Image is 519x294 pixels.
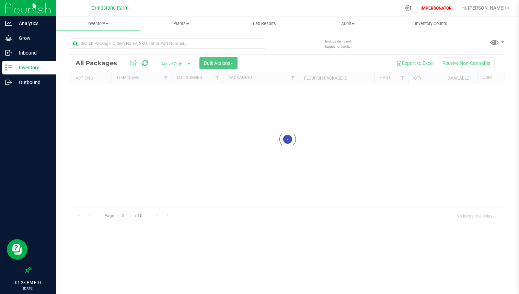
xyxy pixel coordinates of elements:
[91,5,129,11] span: Grindstone Farm
[5,79,12,86] inline-svg: Outbound
[3,286,53,291] p: [DATE]
[140,21,223,27] span: Plants
[12,78,53,86] p: Outbound
[12,19,53,27] p: Analytics
[5,35,12,42] inline-svg: Grow
[404,5,413,11] div: Manage settings
[3,280,53,286] p: 01:28 PM EDT
[5,64,12,71] inline-svg: Inventory
[70,38,265,49] input: Search Package ID, Item Name, SKU, Lot or Part Number...
[406,21,457,27] span: Inventory Counts
[306,16,390,31] a: Audit
[5,20,12,27] inline-svg: Analytics
[390,16,473,31] a: Inventory Counts
[12,49,53,57] p: Inbound
[140,16,223,31] a: Plants
[418,5,454,11] p: IMPERSONATOR
[7,239,27,260] iframe: Resource center
[461,5,506,11] span: Hi, [PERSON_NAME]!
[25,267,32,273] label: Pin the sidebar to full width on large screens
[244,21,285,27] span: Lab Results
[12,63,53,72] p: Inventory
[56,21,140,27] span: Inventory
[56,16,140,31] a: Inventory
[223,16,306,31] a: Lab Results
[325,39,359,49] span: Include items not tagged for facility
[5,49,12,56] inline-svg: Inbound
[307,21,389,27] span: Audit
[12,34,53,42] p: Grow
